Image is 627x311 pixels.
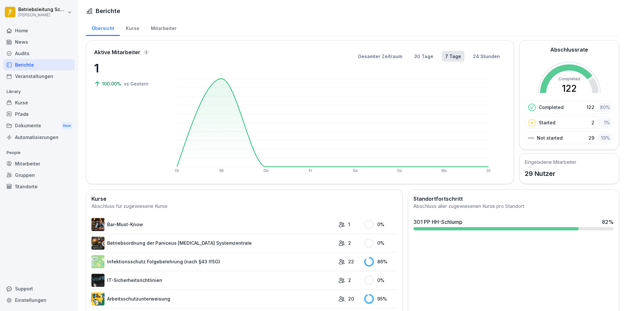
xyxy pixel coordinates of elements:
button: 30 Tage [411,51,437,62]
a: Home [3,25,74,36]
div: Dokumente [3,120,74,132]
button: 24 Stunden [470,51,503,62]
text: Sa [353,168,358,173]
a: Automatisierungen [3,132,74,143]
div: 301 PP HH-Schlump [413,218,462,226]
p: Aktive Mitarbeiter [94,48,140,56]
div: 82 % [602,218,614,226]
p: [PERSON_NAME] [18,13,66,17]
p: Not started [537,134,563,141]
div: 86 % [364,257,397,267]
text: Di [487,168,490,173]
h2: Standortfortschritt [413,195,614,203]
p: 122 [587,104,594,111]
p: 22 [348,258,354,265]
a: Betriebsordnung der Paniceus [MEDICAL_DATA] Systemzentrale [91,237,335,250]
a: Pfade [3,108,74,120]
p: 20 [348,295,354,302]
p: 2 [591,119,594,126]
p: 1 [348,221,350,228]
p: Started [539,119,555,126]
text: Fr [309,168,312,173]
div: 80 % [598,102,612,112]
div: Abschluss für zugewiesene Kurse [91,203,397,210]
p: Betriebsleitung Schlump [18,7,66,12]
a: Infektionsschutz Folgebelehrung (nach §43 IfSG) [91,255,335,268]
text: Mo [441,168,447,173]
a: Mitarbeiter [3,158,74,169]
p: 1 [94,59,159,77]
button: 7 Tage [442,51,464,62]
div: 19 % [598,133,612,143]
div: 0 % [364,220,397,229]
button: Gesamter Zeitraum [355,51,406,62]
a: Veranstaltungen [3,70,74,82]
p: 2 [348,240,351,246]
p: 100.00% [102,80,122,87]
img: bgsrfyvhdm6180ponve2jajk.png [91,292,104,305]
div: 0 % [364,238,397,248]
text: Mi [219,168,224,173]
div: 95 % [364,294,397,304]
h2: Kurse [91,195,397,203]
p: Completed [539,104,564,111]
a: DokumenteNew [3,120,74,132]
a: Berichte [3,59,74,70]
a: Audits [3,48,74,59]
a: Kurse [3,97,74,108]
p: 2 [348,277,351,284]
text: So [397,168,402,173]
div: Support [3,283,74,294]
div: 1 % [598,118,612,127]
h2: Abschlussrate [550,46,588,54]
img: msj3dytn6rmugecro9tfk5p0.png [91,274,104,287]
p: 29 Nutzer [525,169,576,179]
text: Do [264,168,269,173]
p: People [3,148,74,158]
p: vs Gestern [124,80,149,87]
img: avw4yih0pjczq94wjribdn74.png [91,218,104,231]
h1: Berichte [96,7,120,15]
div: 0 % [364,275,397,285]
p: Library [3,86,74,97]
text: Di [175,168,179,173]
a: Standorte [3,181,74,192]
h5: Eingeladene Mitarbeiter [525,159,576,165]
a: News [3,36,74,48]
a: Gruppen [3,169,74,181]
a: Arbeitsschutzunterweisung [91,292,335,305]
a: Kurse [120,19,145,36]
a: Bar-Must-Know [91,218,335,231]
img: tgff07aey9ahi6f4hltuk21p.png [91,255,104,268]
a: Übersicht [86,19,120,36]
p: 29 [588,134,594,141]
a: 301 PP HH-Schlump82% [411,215,616,233]
a: Mitarbeiter [145,19,182,36]
img: erelp9ks1mghlbfzfpgfvnw0.png [91,237,104,250]
a: Einstellungen [3,294,74,306]
div: Abschluss aller zugewiesenen Kurse pro Standort [413,203,614,210]
div: New [61,122,72,130]
a: IT-Sicherheitsrichtlinien [91,274,335,287]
